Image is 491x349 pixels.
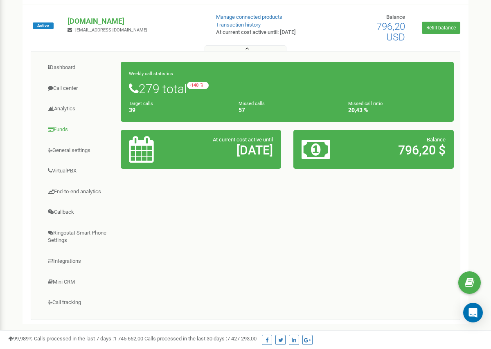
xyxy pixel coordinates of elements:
[37,120,121,140] a: Funds
[114,336,143,342] u: 1 745 662,00
[216,29,314,36] p: At current cost active until: [DATE]
[37,58,121,78] a: Dashboard
[34,336,143,342] span: Calls processed in the last 7 days :
[376,21,405,43] span: 796,20 USD
[181,143,273,157] h2: [DATE]
[37,251,121,271] a: Integrations
[386,14,405,20] span: Balance
[37,202,121,222] a: Callback
[213,136,273,143] span: At current cost active until
[239,101,265,106] small: Missed calls
[129,71,173,76] small: Weekly call statistics
[68,16,203,27] p: [DOMAIN_NAME]
[129,101,153,106] small: Target calls
[33,22,54,29] span: Active
[239,107,336,113] h4: 57
[348,107,446,113] h4: 20,43 %
[8,336,33,342] span: 99,989%
[144,336,257,342] span: Calls processed in the last 30 days :
[216,14,282,20] a: Manage connected products
[37,141,121,161] a: General settings
[463,303,483,322] div: Open Intercom Messenger
[422,22,460,34] a: Refill balance
[37,78,121,98] a: Call center
[37,293,121,313] a: Call tracking
[216,22,261,28] a: Transaction history
[227,336,257,342] u: 7 427 293,00
[129,107,226,113] h4: 39
[129,82,446,96] h1: 279 total
[187,82,209,89] small: -140
[37,99,121,119] a: Analytics
[75,27,147,33] span: [EMAIL_ADDRESS][DOMAIN_NAME]
[37,223,121,251] a: Ringostat Smart Phone Settings
[37,161,121,181] a: VirtualPBX
[37,182,121,202] a: End-to-end analytics
[348,101,383,106] small: Missed call ratio
[354,143,446,157] h2: 796,20 $
[37,272,121,292] a: Mini CRM
[427,136,446,143] span: Balance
